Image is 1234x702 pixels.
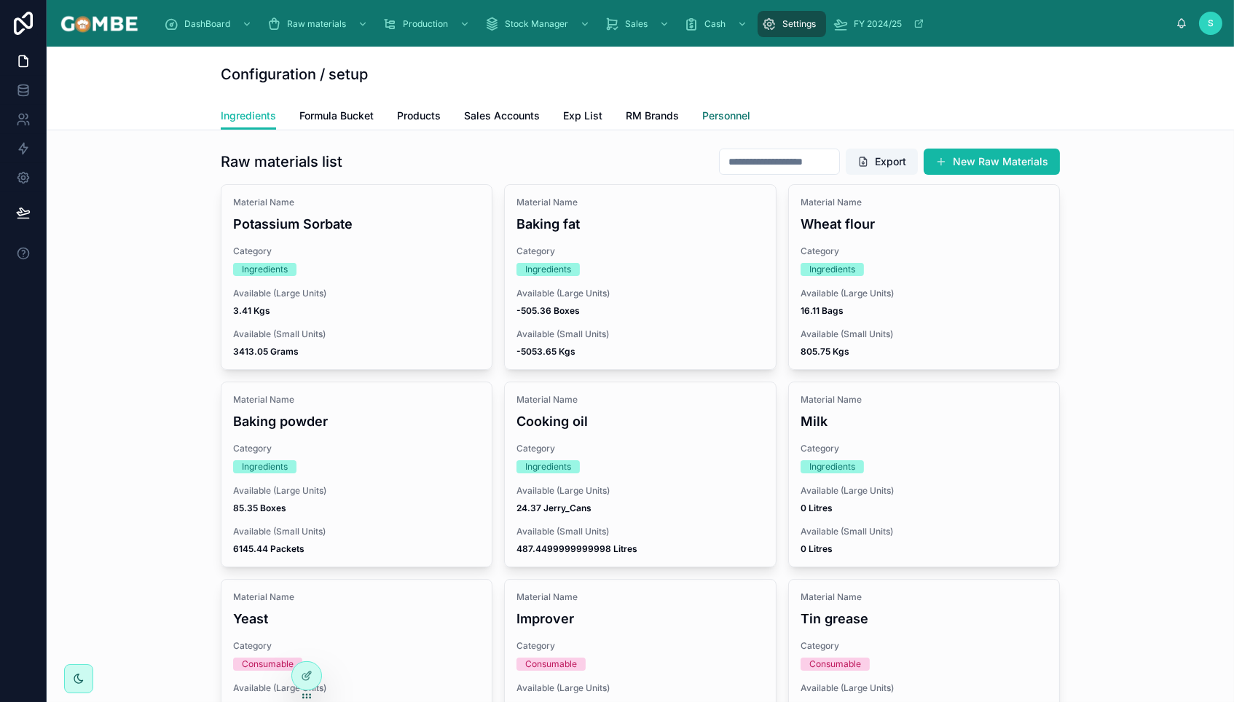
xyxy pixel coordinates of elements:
span: Available (Large Units) [516,485,763,497]
span: Available (Small Units) [516,328,763,340]
strong: 3413.05 Grams [233,346,299,357]
span: Material Name [516,394,763,406]
span: Category [801,640,1048,652]
span: Sales [625,18,648,30]
div: Consumable [809,658,861,671]
h4: Tin grease [801,609,1048,628]
button: New Raw Materials [924,149,1060,175]
h4: Wheat flour [801,214,1048,234]
span: Category [516,640,763,652]
span: Available (Small Units) [516,526,763,537]
a: Settings [758,11,826,37]
span: Cash [704,18,726,30]
span: Ingredients [221,109,276,123]
span: RM Brands [626,109,679,123]
a: Sales Accounts [464,103,540,132]
h1: Raw materials list [221,151,342,172]
img: App logo [58,12,141,35]
h4: Yeast [233,609,480,628]
a: Formula Bucket [299,103,374,132]
a: Exp List [563,103,602,132]
a: Products [397,103,441,132]
a: Cash [680,11,755,37]
span: DashBoard [184,18,230,30]
a: Material NameWheat flourCategoryIngredientsAvailable (Large Units)16.11 BagsAvailable (Small Unit... [788,184,1060,370]
h4: Baking powder [233,411,480,431]
span: Raw materials [287,18,346,30]
span: Available (Large Units) [233,485,480,497]
a: Material NameBaking fatCategoryIngredientsAvailable (Large Units)-505.36 BoxesAvailable (Small Un... [504,184,776,370]
span: Available (Large Units) [801,485,1048,497]
span: Sales Accounts [464,109,540,123]
a: Raw materials [262,11,375,37]
strong: 16.11 Bags [801,305,844,316]
span: Available (Large Units) [233,288,480,299]
span: Material Name [233,394,480,406]
span: Category [233,245,480,257]
strong: 3.41 Kgs [233,305,270,316]
span: Category [801,443,1048,454]
span: Category [801,245,1048,257]
span: Material Name [801,591,1048,603]
a: Sales [600,11,677,37]
span: Category [233,443,480,454]
span: Material Name [233,197,480,208]
div: Consumable [525,658,577,671]
div: Ingredients [525,460,571,473]
span: Production [403,18,448,30]
a: Personnel [702,103,750,132]
span: Products [397,109,441,123]
div: Ingredients [242,263,288,276]
span: Available (Large Units) [516,682,763,694]
div: Consumable [242,658,294,671]
strong: -5053.65 Kgs [516,346,575,357]
a: RM Brands [626,103,679,132]
span: S [1208,17,1214,29]
h1: Configuration / setup [221,64,368,84]
span: Material Name [801,197,1048,208]
div: Ingredients [809,263,855,276]
span: Settings [782,18,816,30]
a: Ingredients [221,103,276,130]
a: Production [378,11,477,37]
span: Available (Small Units) [801,328,1048,340]
h4: Baking fat [516,214,763,234]
span: Available (Small Units) [233,328,480,340]
span: Available (Large Units) [516,288,763,299]
strong: 805.75 Kgs [801,346,849,357]
span: Material Name [516,197,763,208]
strong: 0 Litres [801,543,833,554]
a: Material NameCooking oilCategoryIngredientsAvailable (Large Units)24.37 Jerry_CansAvailable (Smal... [504,382,776,567]
div: Ingredients [242,460,288,473]
span: Available (Large Units) [801,682,1048,694]
span: Formula Bucket [299,109,374,123]
div: Ingredients [809,460,855,473]
span: Available (Small Units) [233,526,480,537]
span: Available (Large Units) [233,682,480,694]
a: DashBoard [160,11,259,37]
span: Category [233,640,480,652]
span: Available (Large Units) [801,288,1048,299]
span: Exp List [563,109,602,123]
a: Material NamePotassium SorbateCategoryIngredientsAvailable (Large Units)3.41 KgsAvailable (Small ... [221,184,492,370]
strong: 487.4499999999998 Litres [516,543,637,554]
a: FY 2024/25 [829,11,932,37]
strong: 0 Litres [801,502,833,513]
span: Category [516,245,763,257]
a: Stock Manager [480,11,597,37]
span: Material Name [801,394,1048,406]
span: Available (Small Units) [801,526,1048,537]
span: Personnel [702,109,750,123]
h4: Milk [801,411,1048,431]
div: Ingredients [525,263,571,276]
span: Material Name [516,591,763,603]
button: Export [846,149,918,175]
h4: Potassium Sorbate [233,214,480,234]
a: Material NameMilkCategoryIngredientsAvailable (Large Units)0 LitresAvailable (Small Units)0 Litres [788,382,1060,567]
a: Material NameBaking powderCategoryIngredientsAvailable (Large Units)85.35 BoxesAvailable (Small U... [221,382,492,567]
span: FY 2024/25 [854,18,902,30]
strong: 24.37 Jerry_Cans [516,502,592,513]
span: Stock Manager [505,18,568,30]
strong: 85.35 Boxes [233,502,286,513]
